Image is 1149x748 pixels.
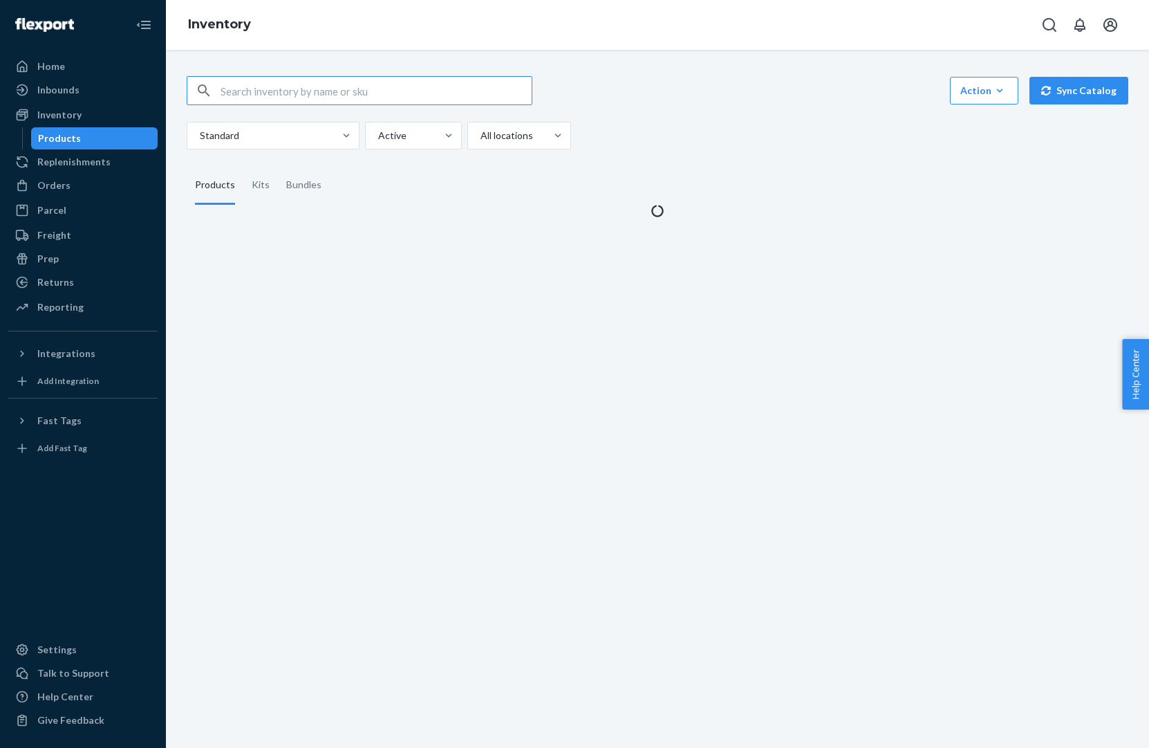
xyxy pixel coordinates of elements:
[37,643,77,657] div: Settings
[1029,77,1128,104] button: Sync Catalog
[38,131,81,145] div: Products
[8,343,158,365] button: Integrations
[8,224,158,246] a: Freight
[31,127,158,149] a: Products
[37,275,74,289] div: Returns
[37,442,87,454] div: Add Fast Tag
[37,690,93,704] div: Help Center
[37,108,82,122] div: Inventory
[8,199,158,221] a: Parcel
[37,155,111,169] div: Replenishments
[195,166,235,205] div: Products
[15,18,74,32] img: Flexport logo
[8,55,158,77] a: Home
[37,179,71,192] div: Orders
[8,639,158,661] a: Settings
[8,271,158,293] a: Returns
[1066,11,1094,39] button: Open notifications
[1036,11,1063,39] button: Open Search Box
[960,84,1008,98] div: Action
[37,414,82,428] div: Fast Tags
[37,713,104,727] div: Give Feedback
[252,166,270,205] div: Kits
[8,296,158,318] a: Reporting
[8,248,158,270] a: Prep
[377,129,378,143] input: Active
[479,129,480,143] input: All locations
[37,252,59,266] div: Prep
[8,151,158,173] a: Replenishments
[37,666,109,680] div: Talk to Support
[188,17,251,32] a: Inventory
[950,77,1018,104] button: Action
[8,686,158,708] a: Help Center
[37,375,99,387] div: Add Integration
[8,104,158,126] a: Inventory
[8,437,158,459] a: Add Fast Tag
[8,662,158,684] button: Talk to Support
[37,203,66,217] div: Parcel
[37,300,84,314] div: Reporting
[37,60,65,73] div: Home
[1122,339,1149,410] button: Help Center
[8,174,158,197] a: Orders
[286,166,321,205] div: Bundles
[37,228,71,242] div: Freight
[37,347,95,361] div: Integrations
[221,77,532,104] input: Search inventory by name or sku
[8,709,158,731] button: Give Feedback
[1096,11,1124,39] button: Open account menu
[8,410,158,432] button: Fast Tags
[8,370,158,392] a: Add Integration
[8,79,158,101] a: Inbounds
[37,83,80,97] div: Inbounds
[198,129,200,143] input: Standard
[130,11,158,39] button: Close Navigation
[177,5,262,45] ol: breadcrumbs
